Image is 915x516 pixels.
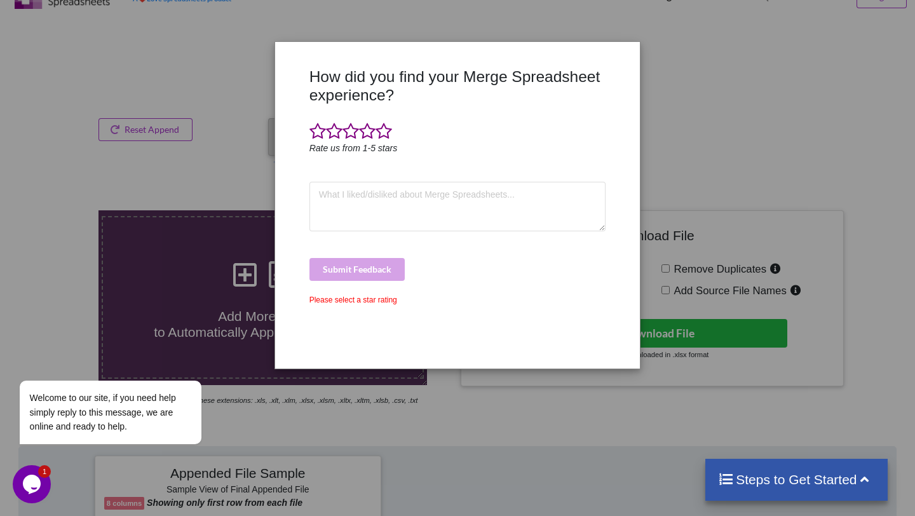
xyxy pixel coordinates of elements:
[13,465,53,503] iframe: chat widget
[13,266,241,459] iframe: chat widget
[309,294,606,306] div: Please select a star rating
[718,472,875,487] h4: Steps to Get Started
[309,67,606,105] h3: How did you find your Merge Spreadsheet experience?
[309,143,398,153] i: Rate us from 1-5 stars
